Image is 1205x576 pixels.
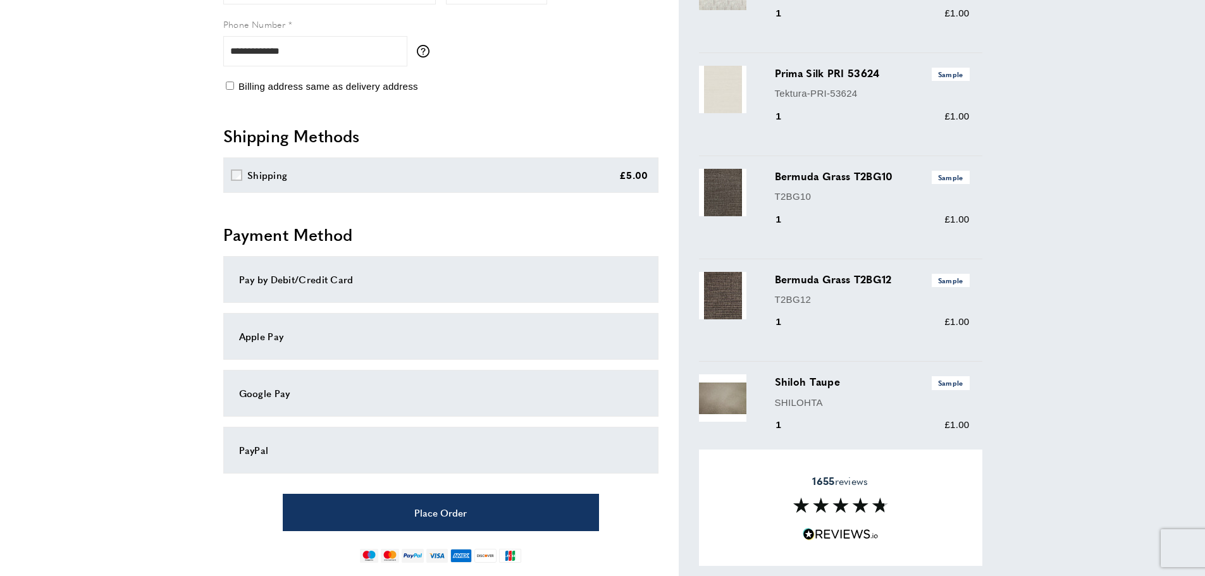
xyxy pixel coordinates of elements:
[775,189,970,204] p: T2BG10
[499,549,521,563] img: jcb
[932,68,970,81] span: Sample
[775,417,800,432] div: 1
[793,498,888,513] img: Reviews section
[239,386,643,401] div: Google Pay
[775,66,970,81] h3: Prima Silk PRI 53624
[775,212,800,227] div: 1
[812,475,868,487] span: reviews
[450,549,473,563] img: american-express
[775,314,800,329] div: 1
[944,111,969,121] span: £1.00
[699,66,746,113] img: Prima Silk PRI 53624
[932,274,970,287] span: Sample
[803,529,879,541] img: Reviews.io 5 stars
[283,494,599,531] button: Place Order
[238,81,418,92] span: Billing address same as delivery address
[239,329,643,344] div: Apple Pay
[775,292,970,307] p: T2BG12
[932,171,970,184] span: Sample
[402,549,424,563] img: paypal
[239,272,643,287] div: Pay by Debit/Credit Card
[426,549,447,563] img: visa
[775,86,970,101] p: Tektura-PRI-53624
[775,395,970,410] p: SHILOHTA
[944,419,969,430] span: £1.00
[381,549,399,563] img: mastercard
[699,169,746,216] img: Bermuda Grass T2BG10
[932,376,970,389] span: Sample
[775,6,800,21] div: 1
[944,214,969,224] span: £1.00
[360,549,378,563] img: maestro
[699,272,746,319] img: Bermuda Grass T2BG12
[223,223,658,246] h2: Payment Method
[944,8,969,18] span: £1.00
[619,168,648,183] div: £5.00
[775,374,970,389] h3: Shiloh Taupe
[775,109,800,124] div: 1
[944,316,969,327] span: £1.00
[417,45,436,58] button: More information
[775,169,970,184] h3: Bermuda Grass T2BG10
[223,125,658,147] h2: Shipping Methods
[223,18,286,30] span: Phone Number
[474,549,497,563] img: discover
[775,272,970,287] h3: Bermuda Grass T2BG12
[812,474,834,488] strong: 1655
[247,168,287,183] div: Shipping
[239,443,643,458] div: PayPal
[699,374,746,422] img: Shiloh Taupe
[226,82,234,90] input: Billing address same as delivery address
